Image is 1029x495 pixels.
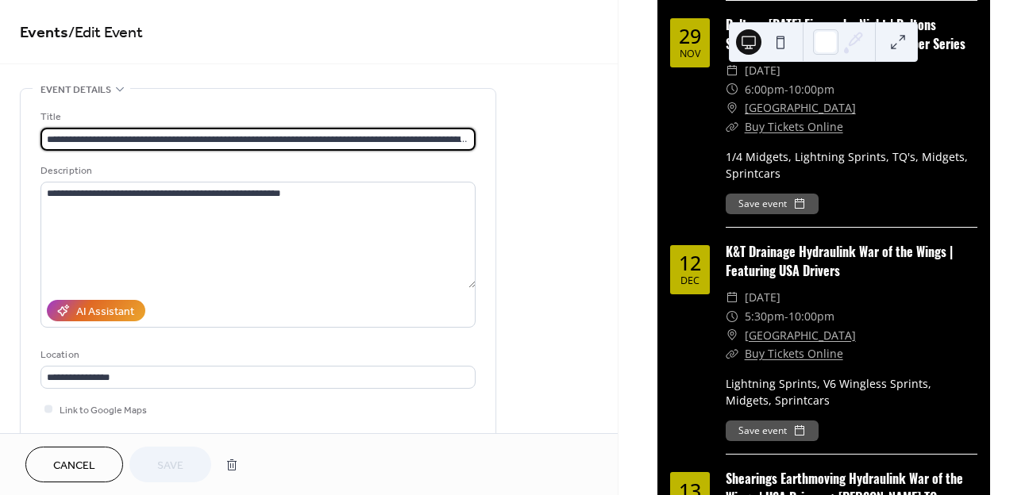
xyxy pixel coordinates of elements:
div: Location [40,347,472,363]
a: Daltons [DATE] Fireworks Night | Daltons Sprintcar Summer Slam + Midget Super Series [726,15,965,53]
span: / Edit Event [68,17,143,48]
div: 12 [679,253,701,273]
span: Link to Google Maps [60,402,147,419]
div: 1/4 Midgets, Lightning Sprints, TQ's, Midgets, Sprintcars [726,148,977,182]
span: 10:00pm [788,307,834,326]
span: [DATE] [745,288,780,307]
div: ​ [726,61,738,80]
a: Events [20,17,68,48]
div: ​ [726,344,738,363]
span: - [784,80,788,99]
div: 29 [679,26,701,46]
div: Lightning Sprints, V6 Wingless Sprints, Midgets, Sprintcars [726,375,977,409]
span: [DATE] [745,61,780,80]
div: Dec [680,276,699,286]
span: 6:00pm [745,80,784,99]
button: Save event [726,194,819,214]
div: ​ [726,117,738,136]
div: ​ [726,326,738,345]
a: Buy Tickets Online [745,346,843,361]
a: Buy Tickets Online [745,119,843,134]
span: 10:00pm [788,80,834,99]
span: Cancel [53,458,95,474]
button: AI Assistant [47,300,145,321]
div: ​ [726,98,738,117]
button: Cancel [25,447,123,482]
a: [GEOGRAPHIC_DATA] [745,326,856,345]
span: Event details [40,82,111,98]
button: Save event [726,420,819,441]
div: Nov [680,49,700,59]
div: AI Assistant [76,304,134,320]
div: ​ [726,288,738,307]
div: ​ [726,307,738,326]
div: Title [40,109,472,125]
a: K&T Drainage Hydraulink War of the Wings | Featuring USA Drivers [726,242,953,280]
div: ​ [726,80,738,99]
span: 5:30pm [745,307,784,326]
div: Description [40,163,472,179]
span: - [784,307,788,326]
a: [GEOGRAPHIC_DATA] [745,98,856,117]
